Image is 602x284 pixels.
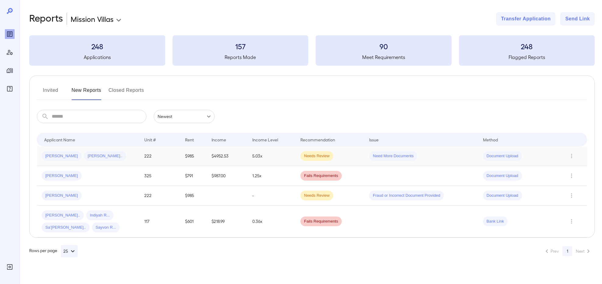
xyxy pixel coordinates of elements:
td: - [247,186,296,206]
td: 0.36x [247,206,296,237]
span: Sayvon R... [92,225,120,230]
h5: Meet Requirements [316,54,452,61]
div: Method [483,136,498,143]
h3: 90 [316,41,452,51]
span: Needs Review [300,193,333,199]
span: Bank Link [483,219,508,224]
div: Manage Users [5,47,15,57]
span: Fraud or Incorrect Document Provided [369,193,444,199]
button: Invited [37,85,64,100]
span: Sa’[PERSON_NAME].. [42,225,89,230]
div: Log Out [5,262,15,272]
td: $4952.53 [207,146,248,166]
span: Needs Review [300,153,333,159]
div: Recommendation [300,136,335,143]
td: $218.99 [207,206,248,237]
td: 222 [139,146,180,166]
p: Mission Villas [71,14,114,24]
h5: Reports Made [173,54,309,61]
h5: Flagged Reports [459,54,595,61]
button: Send Link [560,12,595,26]
div: Issue [369,136,379,143]
h3: 157 [173,41,309,51]
button: New Reports [72,85,101,100]
span: [PERSON_NAME] [42,193,82,199]
button: Row Actions [567,216,576,226]
h5: Applications [29,54,165,61]
td: 222 [139,186,180,206]
td: 1.25x [247,166,296,186]
div: Unit # [144,136,156,143]
span: Fails Requirements [300,219,342,224]
td: $601 [180,206,206,237]
span: Fails Requirements [300,173,342,179]
div: Income [212,136,226,143]
span: Document Upload [483,153,522,159]
div: Reports [5,29,15,39]
td: $791 [180,166,206,186]
button: Row Actions [567,191,576,200]
button: Row Actions [567,151,576,161]
h3: 248 [459,41,595,51]
span: Indiyah R... [86,213,114,218]
span: [PERSON_NAME].. [84,153,126,159]
div: Applicant Name [44,136,75,143]
td: $987.00 [207,166,248,186]
button: Closed Reports [109,85,144,100]
td: 117 [139,206,180,237]
button: Row Actions [567,171,576,181]
span: Document Upload [483,193,522,199]
div: FAQ [5,84,15,94]
button: Transfer Application [496,12,555,26]
span: Document Upload [483,173,522,179]
div: Rent [185,136,195,143]
button: page 1 [562,246,572,256]
span: [PERSON_NAME].. [42,213,84,218]
span: [PERSON_NAME] [42,173,82,179]
h3: 248 [29,41,165,51]
h2: Reports [29,12,63,26]
td: $985 [180,146,206,166]
div: Rows per page [29,245,78,257]
div: Newest [154,110,215,123]
summary: 248Applications157Reports Made90Meet Requirements248Flagged Reports [29,35,595,66]
td: 325 [139,166,180,186]
span: Need More Documents [369,153,417,159]
div: Manage Properties [5,66,15,75]
button: 25 [61,245,78,257]
nav: pagination navigation [541,246,595,256]
span: [PERSON_NAME] [42,153,82,159]
td: $985 [180,186,206,206]
div: Income Level [252,136,278,143]
td: 5.03x [247,146,296,166]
